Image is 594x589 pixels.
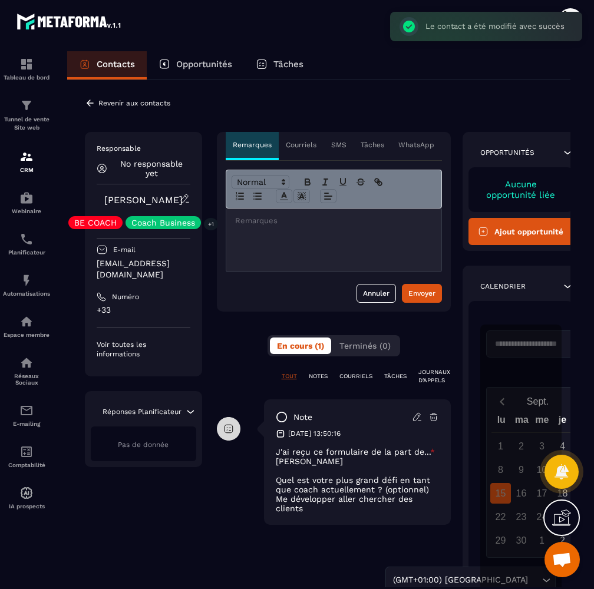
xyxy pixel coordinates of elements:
[3,74,50,81] p: Tableau de bord
[339,372,372,380] p: COURRIELS
[408,287,435,299] div: Envoyer
[398,140,434,150] p: WhatsApp
[3,290,50,297] p: Automatisations
[270,337,331,354] button: En cours (1)
[3,332,50,338] p: Espace membre
[19,57,34,71] img: formation
[480,179,562,200] p: Aucune opportunité liée
[3,373,50,386] p: Réseaux Sociaux
[418,368,450,385] p: JOURNAUX D'APPELS
[3,115,50,132] p: Tunnel de vente Site web
[131,219,195,227] p: Coach Business
[339,341,391,350] span: Terminés (0)
[3,462,50,468] p: Comptabilité
[3,182,50,223] a: automationsautomationsWebinaire
[552,412,573,432] div: je
[480,282,526,291] p: Calendrier
[3,503,50,509] p: IA prospects
[293,412,312,423] p: note
[552,436,573,456] div: 4
[361,140,384,150] p: Tâches
[357,284,396,303] button: Annuler
[3,395,50,436] a: emailemailE-mailing
[3,347,50,395] a: social-networksocial-networkRéseaux Sociaux
[276,456,439,466] p: [PERSON_NAME]
[3,167,50,173] p: CRM
[147,51,244,80] a: Opportunités
[282,372,297,380] p: TOUT
[104,194,183,206] a: [PERSON_NAME]
[552,530,573,551] div: 2
[67,51,147,80] a: Contacts
[390,574,530,587] span: (GMT+01:00) [GEOGRAPHIC_DATA]
[176,59,232,70] p: Opportunités
[19,150,34,164] img: formation
[276,475,439,494] p: Quel est votre plus grand défi en tant que coach actuellement ? (optionnel)
[112,292,139,302] p: Numéro
[331,140,346,150] p: SMS
[273,59,303,70] p: Tâches
[286,140,316,150] p: Courriels
[19,232,34,246] img: scheduler
[3,306,50,347] a: automationsautomationsEspace membre
[19,98,34,112] img: formation
[3,223,50,264] a: schedulerschedulerPlanificateur
[113,245,136,254] p: E-mail
[97,258,190,280] p: [EMAIL_ADDRESS][DOMAIN_NAME]
[19,315,34,329] img: automations
[276,447,439,456] p: J'ai reçu ce formulaire de la part de...
[277,341,324,350] span: En cours (1)
[384,372,407,380] p: TÂCHES
[204,218,218,230] p: +1
[468,218,574,245] button: Ajout opportunité
[97,305,190,316] p: +33
[3,141,50,182] a: formationformationCRM
[19,356,34,370] img: social-network
[3,264,50,306] a: automationsautomationsAutomatisations
[3,421,50,427] p: E-mailing
[113,159,190,178] p: No responsable yet
[103,407,181,416] p: Réponses Planificateur
[3,249,50,256] p: Planificateur
[402,284,442,303] button: Envoyer
[244,51,315,80] a: Tâches
[19,191,34,205] img: automations
[97,144,190,153] p: Responsable
[97,59,135,70] p: Contacts
[480,148,534,157] p: Opportunités
[544,542,580,577] div: Ouvrir le chat
[118,441,169,449] span: Pas de donnée
[233,140,272,150] p: Remarques
[3,208,50,214] p: Webinaire
[19,486,34,500] img: automations
[3,436,50,477] a: accountantaccountantComptabilité
[288,429,341,438] p: [DATE] 13:50:16
[19,273,34,287] img: automations
[276,494,439,513] p: Me développer aller chercher des clients
[98,99,170,107] p: Revenir aux contacts
[16,11,123,32] img: logo
[3,90,50,141] a: formationformationTunnel de vente Site web
[332,337,398,354] button: Terminés (0)
[19,445,34,459] img: accountant
[97,340,190,359] p: Voir toutes les informations
[74,219,117,227] p: BE COACH
[3,48,50,90] a: formationformationTableau de bord
[309,372,328,380] p: NOTES
[19,403,34,418] img: email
